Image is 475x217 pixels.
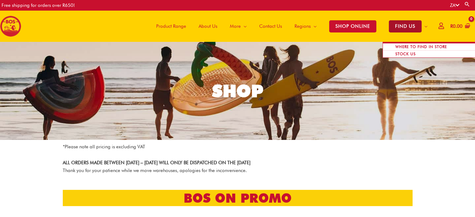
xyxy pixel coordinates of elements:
[259,17,282,36] span: Contact Us
[224,11,253,42] a: More
[63,143,413,151] p: *Please note all pricing is excluding VAT
[450,23,463,29] bdi: 0.00
[288,11,323,42] a: Regions
[449,19,470,33] a: View Shopping Cart, empty
[230,17,241,36] span: More
[63,160,250,165] strong: ALL ORDERS MADE BETWEEN [DATE] – [DATE] WILL ONLY BE DISPATCHED ON THE [DATE]
[389,48,422,60] span: STOCK US
[294,17,311,36] span: Regions
[450,23,453,29] span: R
[389,20,422,32] span: FIND US
[192,11,224,42] a: About Us
[464,1,470,7] a: Search button
[63,190,413,206] h2: bos on promo
[199,17,217,36] span: About Us
[450,2,459,8] a: ZA
[253,11,288,42] a: Contact Us
[389,41,453,53] span: WHERE TO FIND IN STORE
[329,20,376,32] span: SHOP ONLINE
[145,11,434,42] nav: Site Navigation
[323,11,383,42] a: SHOP ONLINE
[156,17,186,36] span: Product Range
[212,82,263,100] div: SHOP
[150,11,192,42] a: Product Range
[63,159,413,175] p: Thank you for your patience while we move warehouses, apologies for the inconvenience.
